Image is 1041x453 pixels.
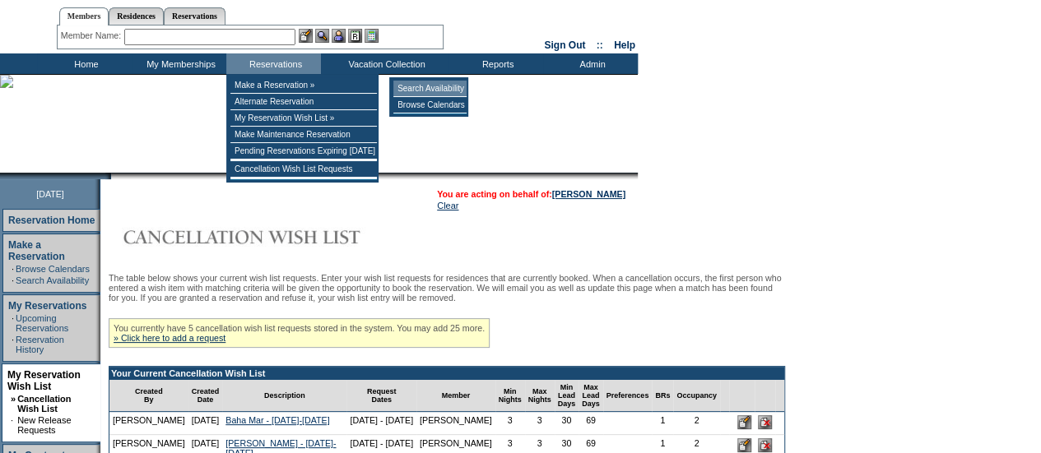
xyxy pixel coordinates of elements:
[226,53,321,74] td: Reservations
[61,29,124,43] div: Member Name:
[36,189,64,199] span: [DATE]
[12,275,14,285] td: ·
[109,412,188,435] td: [PERSON_NAME]
[525,380,555,412] td: Max Nights
[416,412,495,435] td: [PERSON_NAME]
[579,380,603,412] td: Max Lead Days
[552,189,625,199] a: [PERSON_NAME]
[17,415,71,435] a: New Release Requests
[12,313,14,333] td: ·
[17,394,71,414] a: Cancellation Wish List
[132,53,226,74] td: My Memberships
[448,53,543,74] td: Reports
[109,380,188,412] td: Created By
[230,127,377,143] td: Make Maintenance Reservation
[737,438,751,452] input: Edit this Request
[673,380,720,412] td: Occupancy
[11,415,16,435] td: ·
[332,29,346,43] img: Impersonate
[350,438,413,448] nobr: [DATE] - [DATE]
[652,380,673,412] td: BRs
[555,412,579,435] td: 30
[222,380,346,412] td: Description
[544,39,585,51] a: Sign Out
[321,53,448,74] td: Vacation Collection
[8,239,65,262] a: Make a Reservation
[11,394,16,404] b: »
[579,412,603,435] td: 69
[109,220,438,253] img: Cancellation Wish List
[603,380,653,412] td: Preferences
[8,215,95,226] a: Reservation Home
[188,412,223,435] td: [DATE]
[12,264,14,274] td: ·
[230,143,377,159] td: Pending Reservations Expiring [DATE]
[16,275,89,285] a: Search Availability
[225,415,329,425] a: Baha Mar - [DATE]-[DATE]
[393,97,467,113] td: Browse Calendars
[230,94,377,110] td: Alternate Reservation
[12,335,14,354] td: ·
[365,29,379,43] img: b_calculator.gif
[437,201,458,210] a: Clear
[16,335,64,354] a: Reservation History
[8,300,86,312] a: My Reservations
[652,412,673,435] td: 1
[348,29,362,43] img: Reservations
[614,39,635,51] a: Help
[230,77,377,94] td: Make a Reservation »
[299,29,313,43] img: b_edit.gif
[164,7,225,25] a: Reservations
[393,81,467,97] td: Search Availability
[16,313,68,333] a: Upcoming Reservations
[758,438,772,452] input: Delete this Request
[111,173,113,179] img: blank.gif
[346,380,416,412] td: Request Dates
[188,380,223,412] td: Created Date
[525,412,555,435] td: 3
[114,333,225,343] a: » Click here to add a request
[555,380,579,412] td: Min Lead Days
[105,173,111,179] img: promoShadowLeftCorner.gif
[37,53,132,74] td: Home
[673,412,720,435] td: 2
[495,412,525,435] td: 3
[7,369,81,392] a: My Reservation Wish List
[315,29,329,43] img: View
[737,415,751,429] input: Edit this Request
[109,318,490,348] div: You currently have 5 cancellation wish list requests stored in the system. You may add 25 more.
[16,264,90,274] a: Browse Calendars
[495,380,525,412] td: Min Nights
[109,7,164,25] a: Residences
[597,39,603,51] span: ::
[416,380,495,412] td: Member
[59,7,109,25] a: Members
[230,161,377,178] td: Cancellation Wish List Requests
[230,110,377,127] td: My Reservation Wish List »
[437,189,625,199] span: You are acting on behalf of:
[350,415,413,425] nobr: [DATE] - [DATE]
[109,367,784,380] td: Your Current Cancellation Wish List
[543,53,638,74] td: Admin
[758,415,772,429] input: Delete this Request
